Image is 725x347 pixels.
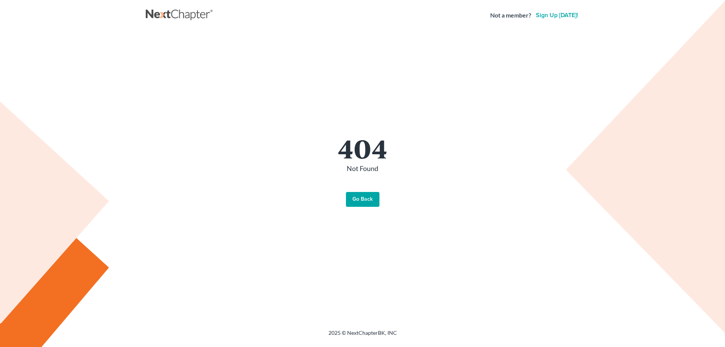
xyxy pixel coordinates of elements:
p: Not Found [153,164,572,174]
h1: 404 [153,135,572,161]
a: Sign up [DATE]! [534,12,580,18]
div: 2025 © NextChapterBK, INC [146,329,580,343]
strong: Not a member? [490,11,531,20]
a: Go Back [346,192,379,207]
